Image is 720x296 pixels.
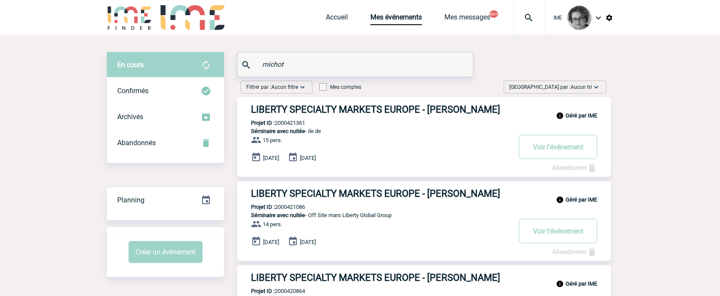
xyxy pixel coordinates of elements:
[251,188,511,199] h3: LIBERTY SPECIALTY MARKETS EUROPE - [PERSON_NAME]
[117,61,144,69] span: En cours
[326,13,348,25] a: Accueil
[519,135,597,159] button: Voir l'événement
[370,13,422,25] a: Mes événements
[556,112,564,120] img: info_black_24dp.svg
[566,196,597,203] b: Géré par IME
[237,120,305,126] p: 2000421361
[300,155,316,161] span: [DATE]
[251,104,511,115] h3: LIBERTY SPECIALTY MARKETS EUROPE - [PERSON_NAME]
[117,87,148,95] span: Confirmés
[271,84,298,90] span: Aucun filtre
[263,155,279,161] span: [DATE]
[251,128,305,134] span: Séminaire avec nuitée
[237,272,611,283] a: LIBERTY SPECIALTY MARKETS EUROPE - [PERSON_NAME]
[263,221,282,228] span: 14 pers.
[571,84,592,90] span: Aucun tri
[251,272,511,283] h3: LIBERTY SPECIALTY MARKETS EUROPE - [PERSON_NAME]
[567,6,591,30] img: 101028-0.jpg
[263,137,282,143] span: 15 pers.
[237,212,511,218] p: - Off Site mars Liberty Global Group
[556,280,564,288] img: info_black_24dp.svg
[107,187,224,213] div: Retrouvez ici tous vos événements organisés par date et état d'avancement
[251,288,275,294] b: Projet ID :
[552,164,597,172] a: Abandonner
[319,84,361,90] label: Mes comptes
[237,188,611,199] a: LIBERTY SPECIALTY MARKETS EUROPE - [PERSON_NAME]
[260,58,453,71] input: Rechercher un événement par son nom
[444,13,490,25] a: Mes messages
[566,112,597,119] b: Géré par IME
[107,130,224,156] div: Retrouvez ici tous vos événements annulés
[556,196,564,204] img: info_black_24dp.svg
[237,288,305,294] p: 2000420864
[251,204,275,210] b: Projet ID :
[237,128,511,134] p: - ile de
[553,15,562,21] span: IME
[246,83,298,91] span: Filtrer par :
[107,187,224,212] a: Planning
[107,52,224,78] div: Retrouvez ici tous vos évènements avant confirmation
[552,248,597,256] a: Abandonner
[107,104,224,130] div: Retrouvez ici tous les événements que vous avez décidé d'archiver
[519,219,597,243] button: Voir l'événement
[237,104,611,115] a: LIBERTY SPECIALTY MARKETS EUROPE - [PERSON_NAME]
[263,239,279,245] span: [DATE]
[566,280,597,287] b: Géré par IME
[298,83,307,91] img: baseline_expand_more_white_24dp-b.png
[251,120,275,126] b: Projet ID :
[300,239,316,245] span: [DATE]
[117,196,145,204] span: Planning
[107,5,152,30] img: IME-Finder
[129,241,202,263] button: Créer un événement
[237,204,305,210] p: 2000421086
[489,10,498,18] button: 99+
[509,83,592,91] span: [GEOGRAPHIC_DATA] par :
[251,212,305,218] span: Séminaire avec nuitée
[117,113,143,121] span: Archivés
[117,139,156,147] span: Abandonnés
[592,83,601,91] img: baseline_expand_more_white_24dp-b.png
